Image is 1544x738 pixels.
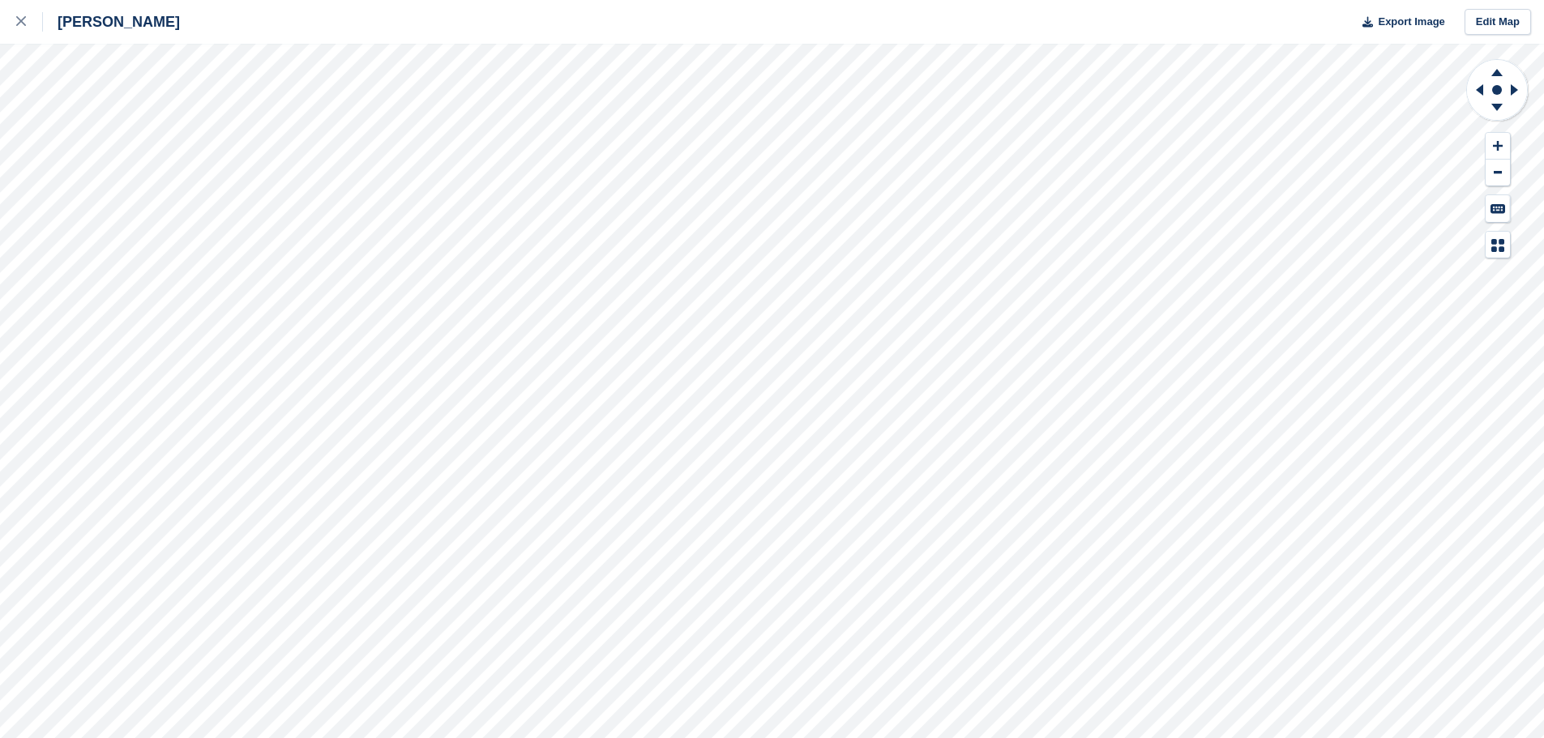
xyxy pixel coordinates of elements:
button: Export Image [1353,9,1445,36]
button: Keyboard Shortcuts [1486,195,1510,222]
div: [PERSON_NAME] [43,12,180,32]
button: Zoom In [1486,133,1510,160]
button: Zoom Out [1486,160,1510,186]
a: Edit Map [1465,9,1531,36]
span: Export Image [1378,14,1444,30]
button: Map Legend [1486,232,1510,258]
